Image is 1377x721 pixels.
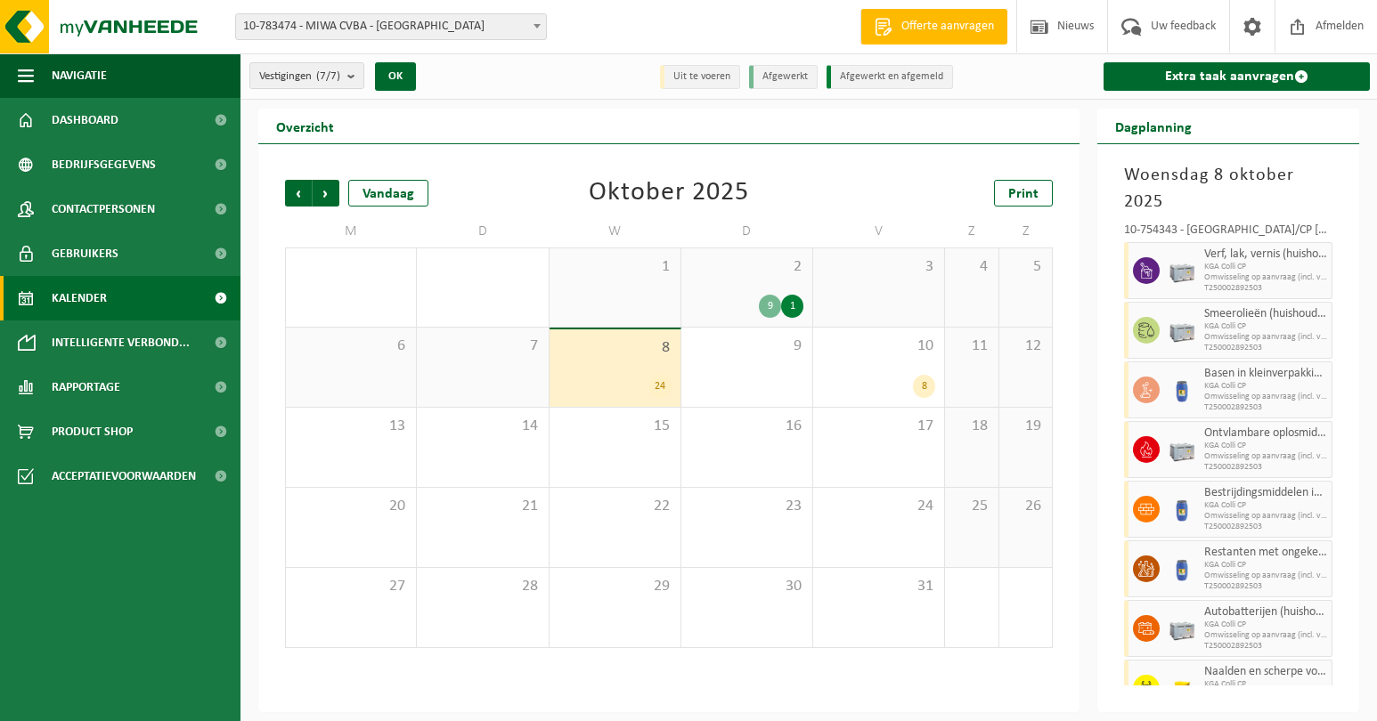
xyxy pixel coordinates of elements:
span: T250002892503 [1204,402,1327,413]
span: Intelligente verbond... [52,320,190,365]
span: Omwisseling op aanvraag (incl. verwerking) [1204,511,1327,522]
span: 25 [954,497,989,516]
span: T250002892503 [1204,522,1327,532]
td: W [550,215,681,247]
span: Gebruikers [52,231,118,276]
span: 12 [1008,336,1043,356]
span: KGA Colli CP [1204,679,1327,690]
span: Acceptatievoorwaarden [52,454,196,498]
img: PB-OT-0120-HPE-00-02 [1169,555,1195,582]
img: PB-LB-0680-HPE-GY-11 [1169,317,1195,344]
img: PB-OT-0120-HPE-00-02 [1169,377,1195,403]
span: 29 [558,577,672,596]
span: Omwisseling op aanvraag (incl. verwerking) [1204,630,1327,641]
img: PB-LB-0680-HPE-GY-11 [1169,615,1195,642]
div: 24 [649,375,672,398]
span: Omwisseling op aanvraag (incl. verwerking) [1204,392,1327,402]
span: Omwisseling op aanvraag (incl. verwerking) [1204,451,1327,462]
span: KGA Colli CP [1204,560,1327,571]
span: Volgende [313,180,339,207]
span: T250002892503 [1204,462,1327,473]
div: 1 [781,295,803,318]
span: 22 [558,497,672,516]
span: Naalden en scherpe voorwerpen (huishoudelijk) [1204,665,1327,679]
count: (7/7) [316,70,340,82]
span: 16 [690,417,803,436]
span: Navigatie [52,53,107,98]
span: Dashboard [52,98,118,142]
span: 10-783474 - MIWA CVBA - SINT-NIKLAAS [236,14,546,39]
div: 10-754343 - [GEOGRAPHIC_DATA]/CP [GEOGRAPHIC_DATA]-[GEOGRAPHIC_DATA] - [GEOGRAPHIC_DATA]-[GEOGRAP... [1124,224,1332,242]
a: Print [994,180,1053,207]
span: 5 [1008,257,1043,277]
span: Omwisseling op aanvraag (incl. verwerking) [1204,571,1327,581]
span: Verf, lak, vernis (huishoudelijk) [1204,247,1327,262]
span: Rapportage [52,365,120,409]
span: T250002892503 [1204,343,1327,353]
td: V [813,215,945,247]
span: 30 [690,577,803,596]
td: M [285,215,417,247]
span: Vorige [285,180,312,207]
button: OK [375,62,416,91]
div: Vandaag [348,180,428,207]
span: 13 [295,417,407,436]
span: 26 [1008,497,1043,516]
span: 10 [822,336,935,356]
span: 28 [426,577,539,596]
td: D [681,215,813,247]
span: 14 [426,417,539,436]
h2: Overzicht [258,109,352,143]
span: Omwisseling op aanvraag (incl. verwerking) [1204,332,1327,343]
span: KGA Colli CP [1204,500,1327,511]
span: 20 [295,497,407,516]
span: T250002892503 [1204,283,1327,294]
span: Omwisseling op aanvraag (incl. verwerking) [1204,272,1327,283]
span: 10-783474 - MIWA CVBA - SINT-NIKLAAS [235,13,547,40]
td: Z [999,215,1053,247]
span: KGA Colli CP [1204,620,1327,630]
span: 17 [822,417,935,436]
span: 11 [954,336,989,356]
span: KGA Colli CP [1204,321,1327,332]
img: LP-SB-00050-HPE-22 [1169,675,1195,701]
img: PB-LB-0680-HPE-GY-11 [1169,257,1195,284]
span: Offerte aanvragen [897,18,998,36]
div: 8 [913,375,935,398]
span: Product Shop [52,409,133,454]
span: 9 [690,336,803,356]
img: PB-OT-0120-HPE-00-02 [1169,496,1195,523]
span: Bedrijfsgegevens [52,142,156,187]
span: 31 [822,577,935,596]
h3: Woensdag 8 oktober 2025 [1124,162,1332,215]
span: 23 [690,497,803,516]
span: 27 [295,577,407,596]
span: 18 [954,417,989,436]
h2: Dagplanning [1097,109,1210,143]
span: Basen in kleinverpakking (huishoudelijk) [1204,367,1327,381]
span: 15 [558,417,672,436]
span: Print [1008,187,1039,201]
span: KGA Colli CP [1204,441,1327,451]
span: 1 [558,257,672,277]
span: 8 [558,338,672,358]
li: Afgewerkt [749,65,818,89]
span: KGA Colli CP [1204,381,1327,392]
img: PB-LB-0680-HPE-GY-11 [1169,436,1195,463]
span: 2 [690,257,803,277]
span: 6 [295,336,407,356]
div: Oktober 2025 [589,180,749,207]
span: T250002892503 [1204,641,1327,652]
li: Afgewerkt en afgemeld [827,65,953,89]
span: 19 [1008,417,1043,436]
span: 24 [822,497,935,516]
a: Extra taak aanvragen [1104,62,1370,91]
span: Vestigingen [259,63,340,90]
button: Vestigingen(7/7) [249,62,364,89]
span: T250002892503 [1204,581,1327,592]
a: Offerte aanvragen [860,9,1007,45]
span: Bestrijdingsmiddelen inclusief schimmelwerende beschermingsmiddelen (huishoudelijk) [1204,486,1327,500]
span: KGA Colli CP [1204,262,1327,272]
span: Kalender [52,276,107,320]
td: Z [945,215,998,247]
